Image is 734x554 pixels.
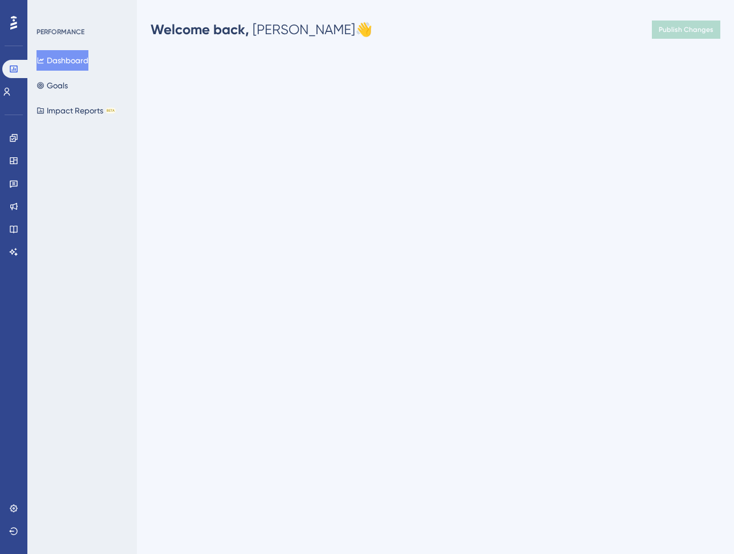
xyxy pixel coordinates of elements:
div: BETA [106,108,116,113]
button: Dashboard [37,50,88,71]
span: Publish Changes [659,25,713,34]
button: Impact ReportsBETA [37,100,116,121]
div: [PERSON_NAME] 👋 [151,21,372,39]
button: Publish Changes [652,21,720,39]
button: Goals [37,75,68,96]
div: PERFORMANCE [37,27,84,36]
span: Welcome back, [151,21,249,38]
